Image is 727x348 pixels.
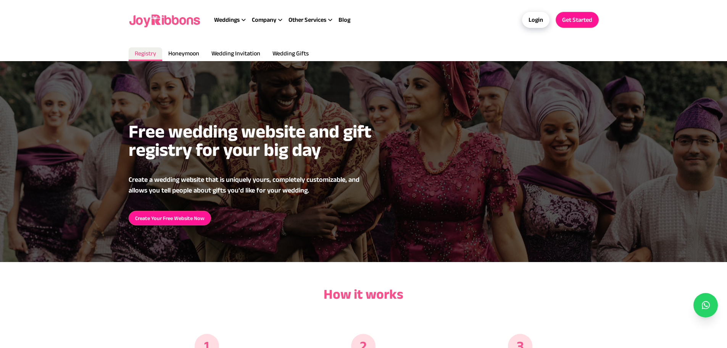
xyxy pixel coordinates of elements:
[272,50,309,57] span: Wedding Gifts
[129,47,162,61] a: Registry
[129,122,403,159] h2: Free wedding website and gift registry for your big day
[129,8,202,32] img: joyribbons logo
[522,12,550,28] a: Login
[168,50,199,57] span: Honeymoon
[339,15,350,24] a: Blog
[214,15,252,24] div: Weddings
[135,50,156,57] span: Registry
[162,47,205,61] a: Honeymoon
[129,211,211,225] a: Create Your Free Website Now
[211,50,260,57] span: Wedding Invitation
[266,47,315,61] a: Wedding Gifts
[129,286,599,302] h2: How it works
[556,12,599,28] a: Get Started
[205,47,266,61] a: Wedding Invitation
[252,15,289,24] div: Company
[289,15,339,24] div: Other Services
[129,174,373,196] p: Create a wedding website that is uniquely yours, completely customizable, and allows you tell peo...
